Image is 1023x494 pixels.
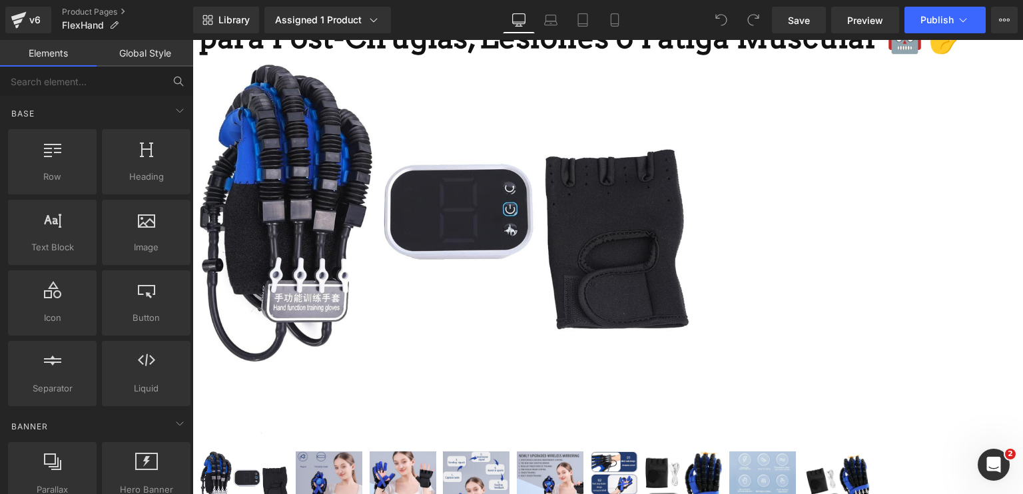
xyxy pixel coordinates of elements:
[503,7,535,33] a: Desktop
[537,411,603,478] img: FlexHand
[12,240,93,254] span: Text Block
[788,13,810,27] span: Save
[103,411,170,478] img: FlexHand
[611,411,680,478] img: FlexHand
[62,20,104,31] span: FlexHand
[103,411,174,482] a: FlexHand
[324,411,395,482] a: FlexHand
[847,13,883,27] span: Preview
[991,7,1018,33] button: More
[10,107,36,120] span: Base
[537,411,607,482] a: FlexHand
[12,311,93,325] span: Icon
[106,311,186,325] span: Button
[250,411,321,482] a: FlexHand
[177,411,244,478] img: FlexHand
[398,411,450,482] a: FlexHand
[275,13,380,27] div: Assigned 1 Product
[177,411,248,482] a: FlexHand
[8,411,100,482] a: FlexHand
[62,7,193,17] a: Product Pages
[535,7,567,33] a: Laptop
[708,7,735,33] button: Undo
[27,11,43,29] div: v6
[324,411,391,478] img: FlexHand
[7,24,497,394] img: FlexHand
[904,7,986,33] button: Publish
[12,170,93,184] span: Row
[106,170,186,184] span: Heading
[10,420,49,433] span: Banner
[106,240,186,254] span: Image
[611,411,684,482] a: FlexHand
[599,7,631,33] a: Mobile
[920,15,954,25] span: Publish
[1005,449,1016,459] span: 2
[5,7,51,33] a: v6
[453,411,530,478] img: FlexHand
[398,411,446,478] img: FlexHand
[218,14,250,26] span: Library
[12,381,93,395] span: Separator
[106,381,186,395] span: Liquid
[831,7,899,33] a: Preview
[97,40,193,67] a: Global Style
[8,411,96,478] img: FlexHand
[567,7,599,33] a: Tablet
[453,411,534,482] a: FlexHand
[250,411,317,478] img: FlexHand
[978,449,1010,481] iframe: Intercom live chat
[740,7,767,33] button: Redo
[193,7,259,33] a: New Library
